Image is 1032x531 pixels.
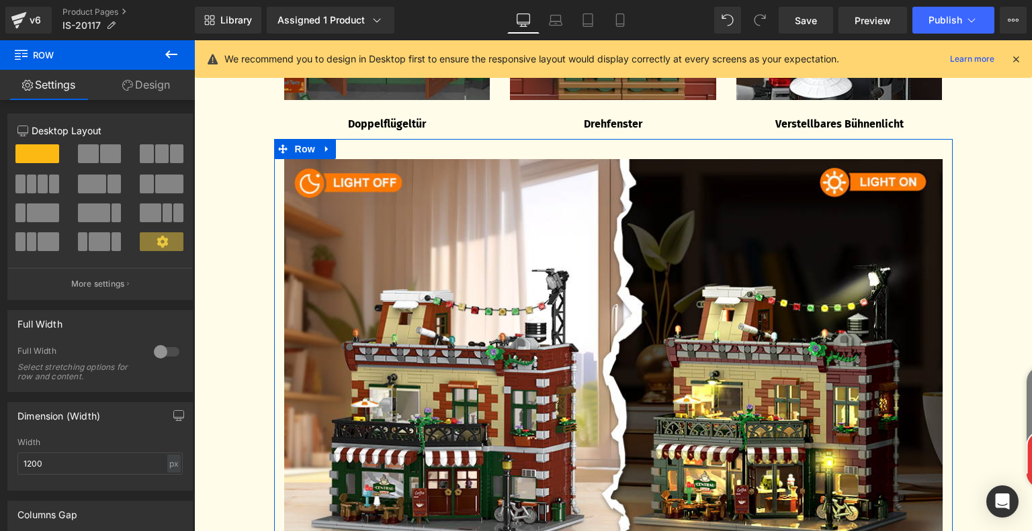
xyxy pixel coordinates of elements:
[929,15,962,26] span: Publish
[17,363,138,381] div: Select stretching options for row and content.
[945,51,1000,67] a: Learn more
[62,20,101,31] span: IS-20117
[224,52,839,66] p: We recommend you to design in Desktop first to ensure the responsive layout would display correct...
[17,501,77,520] div: Columns Gap
[17,403,100,422] div: Dimension (Width)
[572,7,604,34] a: Tablet
[17,452,183,475] input: auto
[316,76,522,92] p: Drehfenster
[13,40,148,70] span: Row
[1000,7,1027,34] button: More
[714,7,741,34] button: Undo
[277,13,384,27] div: Assigned 1 Product
[17,438,183,447] div: Width
[17,124,183,138] p: Desktop Layout
[195,7,261,34] a: New Library
[540,7,572,34] a: Laptop
[542,76,748,92] p: Verstellbares Bühnenlicht
[986,485,1019,518] div: Open Intercom Messenger
[604,7,636,34] a: Mobile
[795,13,817,28] span: Save
[507,7,540,34] a: Desktop
[97,99,124,119] span: Row
[855,13,891,28] span: Preview
[17,346,140,360] div: Full Width
[17,311,62,330] div: Full Width
[5,7,52,34] a: v6
[912,7,994,34] button: Publish
[8,268,192,299] button: More settings
[27,11,44,29] div: v6
[838,7,907,34] a: Preview
[71,278,125,290] p: More settings
[62,7,195,17] a: Product Pages
[124,99,142,119] a: Expand / Collapse
[746,7,773,34] button: Redo
[97,70,195,100] a: Design
[90,76,296,92] p: Doppelflügeltür
[220,14,252,26] span: Library
[167,454,181,473] div: px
